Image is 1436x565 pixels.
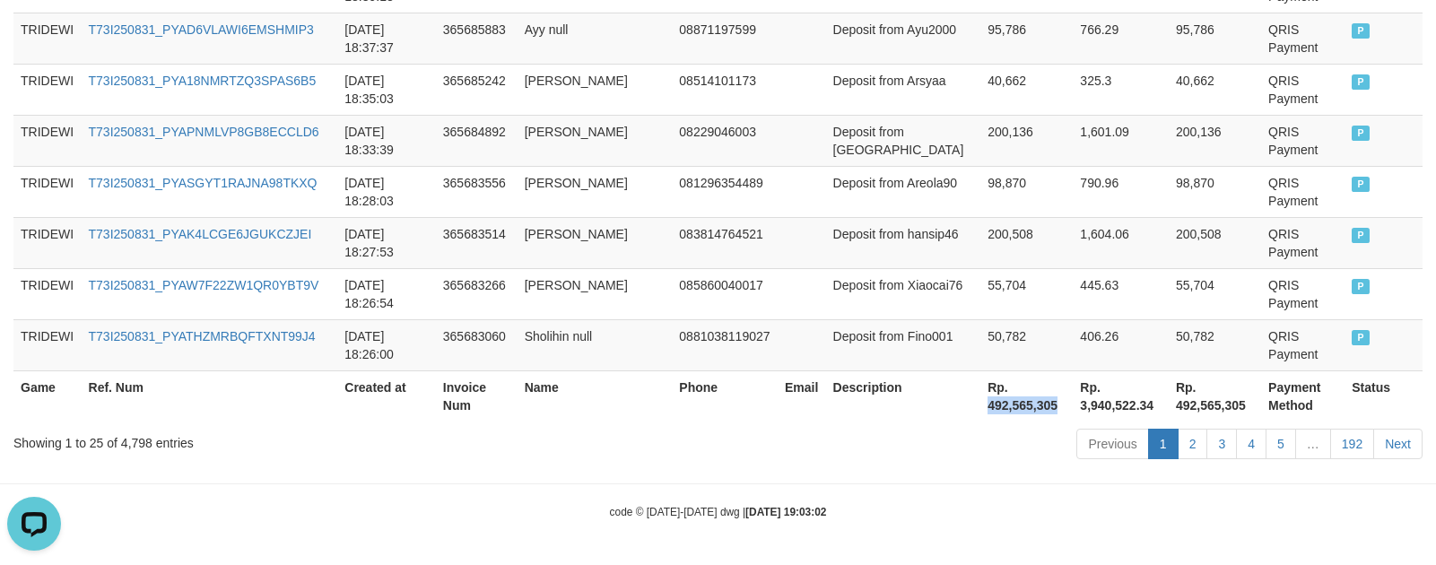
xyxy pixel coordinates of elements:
td: 406.26 [1073,319,1169,370]
td: 085860040017 [672,268,778,319]
td: 365683060 [436,319,518,370]
span: PAID [1352,23,1370,39]
td: TRIDEWI [13,115,82,166]
td: 55,704 [1169,268,1261,319]
th: Name [518,370,673,422]
td: 08871197599 [672,13,778,64]
td: [PERSON_NAME] [518,115,673,166]
td: Deposit from Areola90 [826,166,981,217]
th: Phone [672,370,778,422]
td: TRIDEWI [13,166,82,217]
td: 365683514 [436,217,518,268]
th: Payment Method [1261,370,1345,422]
td: [PERSON_NAME] [518,64,673,115]
td: 50,782 [980,319,1073,370]
a: … [1295,429,1331,459]
td: 1,604.06 [1073,217,1169,268]
td: QRIS Payment [1261,166,1345,217]
td: 766.29 [1073,13,1169,64]
td: 083814764521 [672,217,778,268]
a: T73I250831_PYA18NMRTZQ3SPAS6B5 [89,74,317,88]
td: 08514101173 [672,64,778,115]
span: PAID [1352,177,1370,192]
th: Description [826,370,981,422]
th: Rp. 492,565,305 [1169,370,1261,422]
span: PAID [1352,279,1370,294]
td: Deposit from Ayu2000 [826,13,981,64]
td: [DATE] 18:33:39 [337,115,436,166]
td: 55,704 [980,268,1073,319]
td: [PERSON_NAME] [518,217,673,268]
td: 08229046003 [672,115,778,166]
a: T73I250831_PYAK4LCGE6JGUKCZJEI [89,227,312,241]
td: TRIDEWI [13,217,82,268]
td: Deposit from [GEOGRAPHIC_DATA] [826,115,981,166]
td: Ayy null [518,13,673,64]
td: [DATE] 18:27:53 [337,217,436,268]
td: 98,870 [980,166,1073,217]
a: Next [1373,429,1423,459]
th: Invoice Num [436,370,518,422]
td: QRIS Payment [1261,268,1345,319]
td: 98,870 [1169,166,1261,217]
a: Previous [1076,429,1148,459]
th: Created at [337,370,436,422]
td: [DATE] 18:35:03 [337,64,436,115]
a: 3 [1206,429,1237,459]
td: Deposit from Fino001 [826,319,981,370]
td: [DATE] 18:26:54 [337,268,436,319]
td: [PERSON_NAME] [518,268,673,319]
td: 365685883 [436,13,518,64]
td: 365683266 [436,268,518,319]
small: code © [DATE]-[DATE] dwg | [610,506,827,518]
td: TRIDEWI [13,319,82,370]
span: PAID [1352,126,1370,141]
td: TRIDEWI [13,13,82,64]
td: 95,786 [1169,13,1261,64]
a: 2 [1178,429,1208,459]
td: 1,601.09 [1073,115,1169,166]
td: 790.96 [1073,166,1169,217]
td: QRIS Payment [1261,217,1345,268]
a: 4 [1236,429,1266,459]
span: PAID [1352,330,1370,345]
td: Deposit from hansip46 [826,217,981,268]
td: 325.3 [1073,64,1169,115]
td: 40,662 [980,64,1073,115]
td: 365683556 [436,166,518,217]
a: 192 [1330,429,1374,459]
td: 200,136 [1169,115,1261,166]
button: Open LiveChat chat widget [7,7,61,61]
td: Deposit from Xiaocai76 [826,268,981,319]
td: QRIS Payment [1261,13,1345,64]
td: QRIS Payment [1261,115,1345,166]
td: 365684892 [436,115,518,166]
td: [DATE] 18:37:37 [337,13,436,64]
td: 95,786 [980,13,1073,64]
a: T73I250831_PYASGYT1RAJNA98TKXQ [89,176,318,190]
th: Status [1345,370,1423,422]
a: T73I250831_PYAPNMLVP8GB8ECCLD6 [89,125,319,139]
td: TRIDEWI [13,268,82,319]
td: 40,662 [1169,64,1261,115]
td: [DATE] 18:26:00 [337,319,436,370]
td: TRIDEWI [13,64,82,115]
a: T73I250831_PYATHZMRBQFTXNT99J4 [89,329,316,343]
span: PAID [1352,228,1370,243]
td: 200,508 [980,217,1073,268]
a: T73I250831_PYAW7F22ZW1QR0YBT9V [89,278,319,292]
a: 1 [1148,429,1179,459]
th: Rp. 3,940,522.34 [1073,370,1169,422]
td: QRIS Payment [1261,64,1345,115]
td: 445.63 [1073,268,1169,319]
th: Rp. 492,565,305 [980,370,1073,422]
span: PAID [1352,74,1370,90]
td: QRIS Payment [1261,319,1345,370]
th: Email [778,370,826,422]
a: 5 [1266,429,1296,459]
a: T73I250831_PYAD6VLAWI6EMSHMIP3 [89,22,314,37]
td: 365685242 [436,64,518,115]
td: 50,782 [1169,319,1261,370]
td: 200,508 [1169,217,1261,268]
td: 0881038119027 [672,319,778,370]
